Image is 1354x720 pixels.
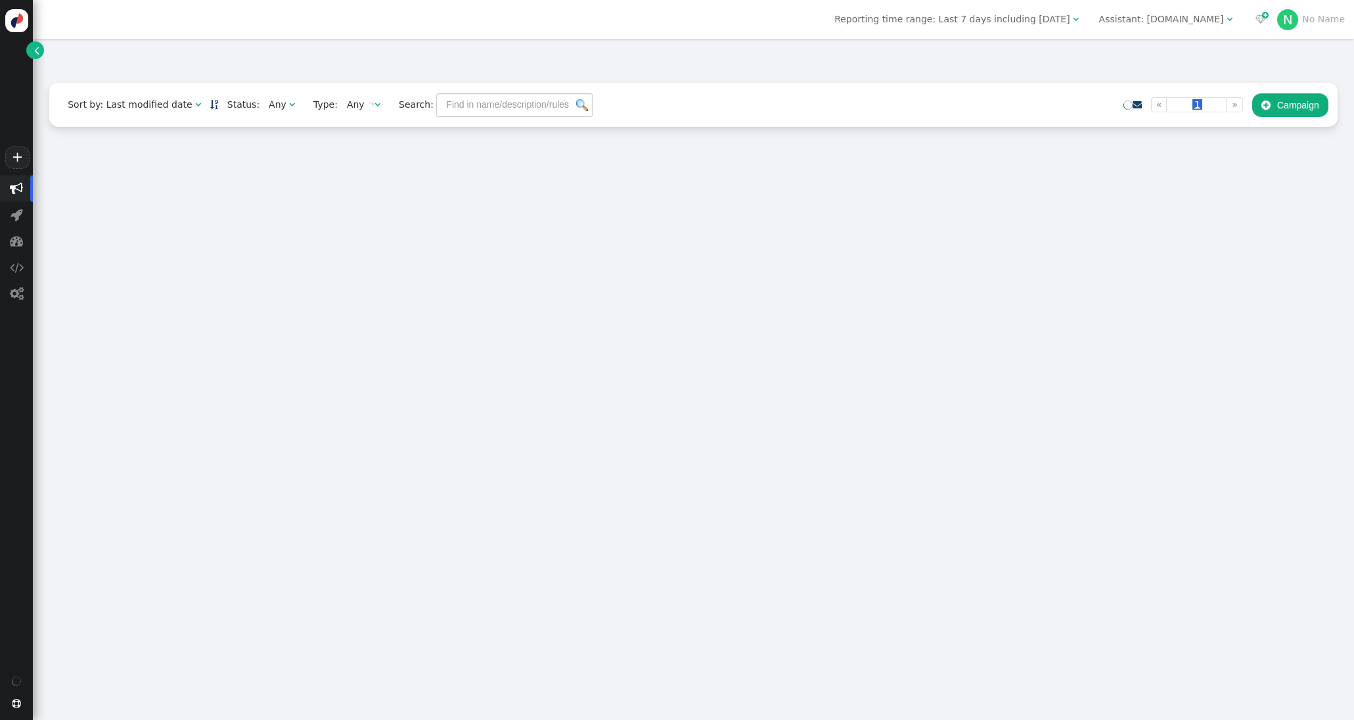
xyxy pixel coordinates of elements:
[374,100,380,109] span: 
[1073,14,1079,24] span: 
[347,98,365,112] div: Any
[269,98,286,112] div: Any
[5,9,28,32] img: logo-icon.svg
[10,235,23,248] span: 
[1099,12,1224,26] div: Assistant: [DOMAIN_NAME]
[390,99,434,110] span: Search:
[367,102,374,109] img: loading.gif
[12,699,21,708] span: 
[11,208,23,221] span: 
[1277,9,1298,30] div: N
[304,98,338,112] span: Type:
[210,100,218,109] span: Sorted in descending order
[1252,93,1328,117] button: Campaign
[218,98,260,112] span: Status:
[34,43,39,57] span: 
[1255,14,1266,24] span: 
[210,99,218,110] a: 
[10,261,24,274] span: 
[10,287,24,300] span: 
[436,93,593,117] input: Find in name/description/rules
[10,182,23,195] span: 
[195,100,201,109] span: 
[834,14,1070,24] span: Reporting time range: Last 7 days including [DATE]
[1151,97,1167,112] a: «
[26,41,44,59] a: 
[68,98,192,112] div: Sort by: Last modified date
[289,100,295,109] span: 
[576,99,588,111] img: icon_search.png
[1227,97,1243,112] a: »
[1133,99,1142,110] a: 
[1261,100,1271,110] span: 
[1227,14,1232,24] span: 
[5,146,29,169] a: +
[1192,99,1202,110] span: 1
[1133,100,1142,109] span: 
[1277,14,1345,24] a: NNo Name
